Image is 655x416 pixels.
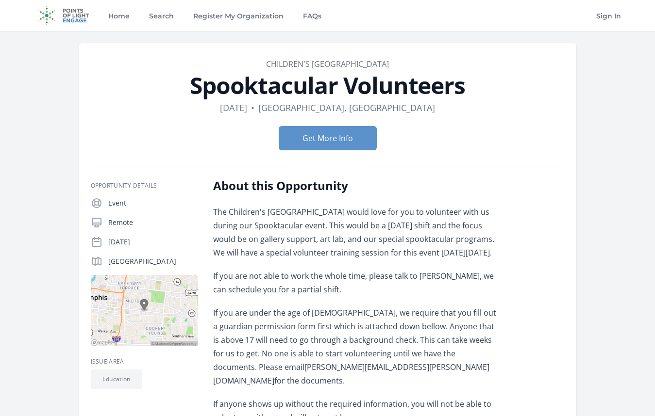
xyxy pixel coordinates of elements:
[213,205,497,259] p: The Children's [GEOGRAPHIC_DATA] would love for you to volunteer with us during our Spooktacular ...
[266,59,389,69] a: Children's [GEOGRAPHIC_DATA]
[108,256,198,266] p: [GEOGRAPHIC_DATA]
[91,369,142,389] li: Education
[251,101,254,114] div: •
[108,218,198,227] p: Remote
[108,198,198,208] p: Event
[91,275,198,346] img: Map
[213,178,497,193] h2: About this Opportunity
[220,101,247,114] dd: [DATE]
[91,74,565,97] h1: Spooktacular Volunteers
[279,126,377,150] button: Get More Info
[108,237,198,247] p: [DATE]
[258,101,435,114] dd: [GEOGRAPHIC_DATA], [GEOGRAPHIC_DATA]
[91,182,198,190] h3: Opportunity Details
[91,358,198,366] h3: Issue area
[213,269,497,296] p: If you are not able to work the whole time, please talk to [PERSON_NAME], we can schedule you for...
[213,306,497,387] p: If you are under the age of [DEMOGRAPHIC_DATA], we require that you fill out a guardian permissio...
